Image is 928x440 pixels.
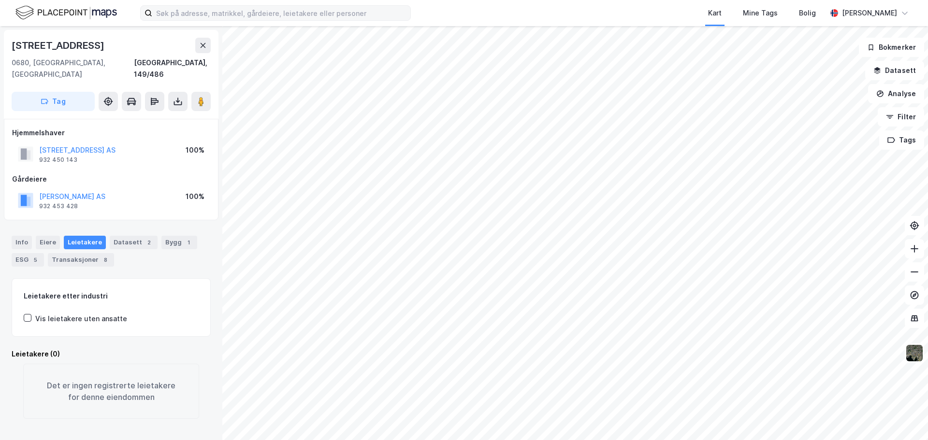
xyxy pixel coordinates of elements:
[134,57,211,80] div: [GEOGRAPHIC_DATA], 149/486
[36,236,60,249] div: Eiere
[161,236,197,249] div: Bygg
[868,84,924,103] button: Analyse
[743,7,778,19] div: Mine Tags
[879,130,924,150] button: Tags
[101,255,110,265] div: 8
[144,238,154,247] div: 2
[184,238,193,247] div: 1
[35,313,127,325] div: Vis leietakere uten ansatte
[12,236,32,249] div: Info
[48,253,114,267] div: Transaksjoner
[878,107,924,127] button: Filter
[799,7,816,19] div: Bolig
[12,38,106,53] div: [STREET_ADDRESS]
[842,7,897,19] div: [PERSON_NAME]
[865,61,924,80] button: Datasett
[39,156,77,164] div: 932 450 143
[12,57,134,80] div: 0680, [GEOGRAPHIC_DATA], [GEOGRAPHIC_DATA]
[12,173,210,185] div: Gårdeiere
[110,236,158,249] div: Datasett
[15,4,117,21] img: logo.f888ab2527a4732fd821a326f86c7f29.svg
[186,191,204,202] div: 100%
[64,236,106,249] div: Leietakere
[12,253,44,267] div: ESG
[30,255,40,265] div: 5
[880,394,928,440] div: Kontrollprogram for chat
[859,38,924,57] button: Bokmerker
[152,6,410,20] input: Søk på adresse, matrikkel, gårdeiere, leietakere eller personer
[880,394,928,440] iframe: Chat Widget
[905,344,924,362] img: 9k=
[186,144,204,156] div: 100%
[23,364,199,419] div: Det er ingen registrerte leietakere for denne eiendommen
[708,7,722,19] div: Kart
[24,290,199,302] div: Leietakere etter industri
[12,92,95,111] button: Tag
[39,202,78,210] div: 932 453 428
[12,348,211,360] div: Leietakere (0)
[12,127,210,139] div: Hjemmelshaver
